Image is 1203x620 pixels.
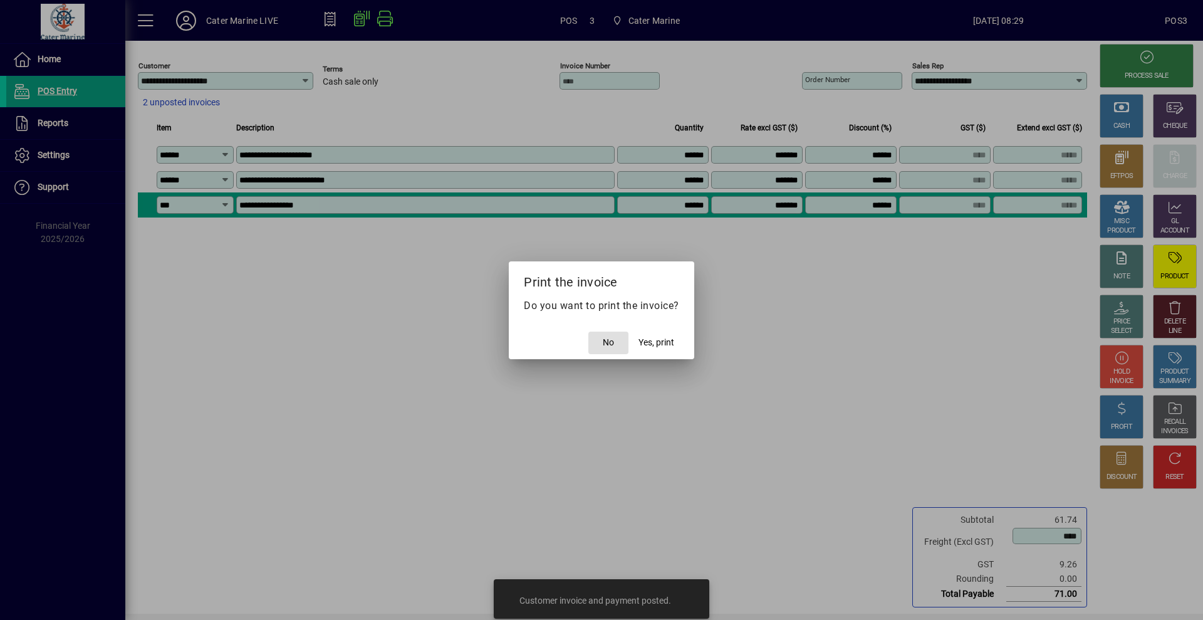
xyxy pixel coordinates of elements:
p: Do you want to print the invoice? [524,298,679,313]
span: Yes, print [638,336,674,349]
button: No [588,332,628,354]
h2: Print the invoice [509,261,694,298]
button: Yes, print [633,332,679,354]
span: No [603,336,614,349]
